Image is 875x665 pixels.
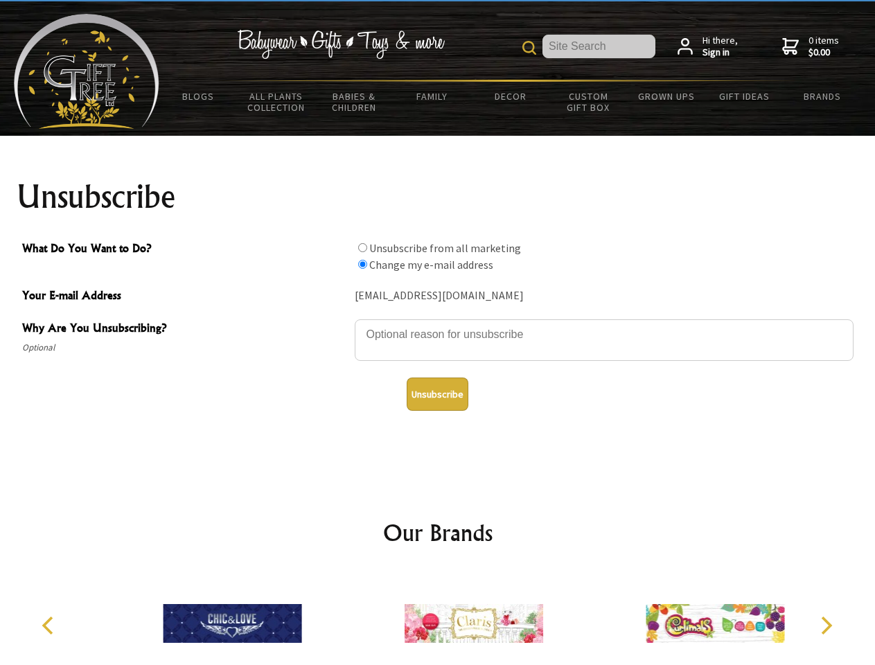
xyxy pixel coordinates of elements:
[369,241,521,255] label: Unsubscribe from all marketing
[22,287,348,307] span: Your E-mail Address
[394,82,472,111] a: Family
[407,378,468,411] button: Unsubscribe
[355,319,854,361] textarea: Why Are You Unsubscribing?
[237,30,445,59] img: Babywear - Gifts - Toys & more
[238,82,316,122] a: All Plants Collection
[705,82,784,111] a: Gift Ideas
[14,14,159,129] img: Babyware - Gifts - Toys and more...
[35,610,65,641] button: Previous
[22,240,348,260] span: What Do You Want to Do?
[782,35,839,59] a: 0 items$0.00
[522,41,536,55] img: product search
[471,82,549,111] a: Decor
[702,46,738,59] strong: Sign in
[358,260,367,269] input: What Do You Want to Do?
[808,46,839,59] strong: $0.00
[678,35,738,59] a: Hi there,Sign in
[549,82,628,122] a: Custom Gift Box
[355,285,854,307] div: [EMAIL_ADDRESS][DOMAIN_NAME]
[702,35,738,59] span: Hi there,
[358,243,367,252] input: What Do You Want to Do?
[22,339,348,356] span: Optional
[22,319,348,339] span: Why Are You Unsubscribing?
[542,35,655,58] input: Site Search
[811,610,841,641] button: Next
[315,82,394,122] a: Babies & Children
[627,82,705,111] a: Grown Ups
[369,258,493,272] label: Change my e-mail address
[159,82,238,111] a: BLOGS
[28,516,848,549] h2: Our Brands
[784,82,862,111] a: Brands
[17,180,859,213] h1: Unsubscribe
[808,34,839,59] span: 0 items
